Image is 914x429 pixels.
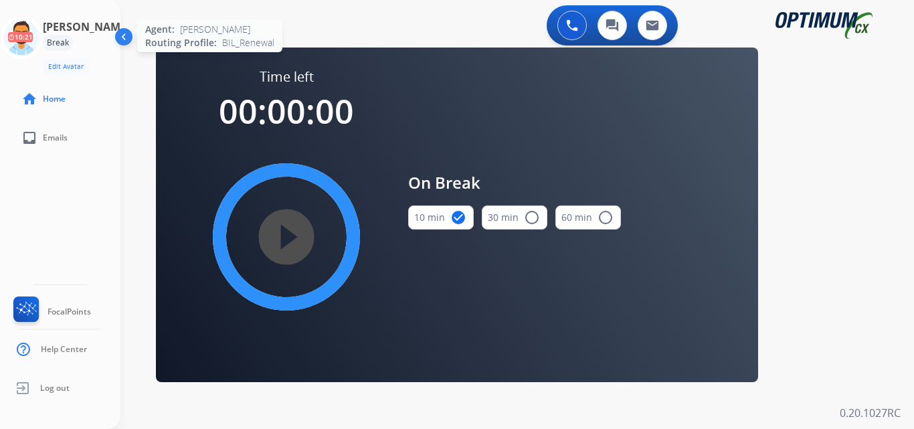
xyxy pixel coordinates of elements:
span: BIL_Renewal [222,36,274,50]
mat-icon: radio_button_unchecked [524,209,540,226]
span: On Break [408,171,621,195]
mat-icon: check_circle [450,209,466,226]
span: Emails [43,133,68,143]
mat-icon: play_circle_filled [278,229,294,245]
span: 00:00:00 [219,88,354,134]
span: Routing Profile: [145,36,217,50]
div: Break [43,35,73,51]
button: Edit Avatar [43,59,89,74]
button: 10 min [408,205,474,230]
span: Log out [40,383,70,394]
h3: [PERSON_NAME] [43,19,130,35]
span: [PERSON_NAME] [180,23,250,36]
span: Help Center [41,344,87,355]
span: Agent: [145,23,175,36]
button: 30 min [482,205,547,230]
span: Time left [260,68,314,86]
span: Home [43,94,66,104]
mat-icon: home [21,91,37,107]
button: 60 min [555,205,621,230]
p: 0.20.1027RC [840,405,901,421]
span: FocalPoints [48,307,91,317]
mat-icon: inbox [21,130,37,146]
a: FocalPoints [11,296,91,327]
mat-icon: radio_button_unchecked [598,209,614,226]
